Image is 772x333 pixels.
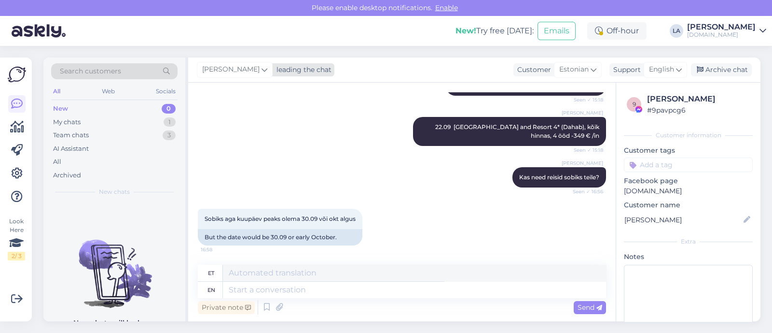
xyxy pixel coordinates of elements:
[691,63,752,76] div: Archive chat
[624,186,753,196] p: [DOMAIN_NAME]
[208,265,214,281] div: et
[8,217,25,261] div: Look Here
[670,24,683,38] div: LA
[567,96,603,103] span: Seen ✓ 15:18
[513,65,551,75] div: Customer
[432,3,461,12] span: Enable
[455,26,476,35] b: New!
[8,252,25,261] div: 2 / 3
[562,109,603,116] span: [PERSON_NAME]
[207,282,215,298] div: en
[687,23,766,39] a: [PERSON_NAME][DOMAIN_NAME]
[624,131,753,140] div: Customer information
[53,104,68,114] div: New
[647,105,750,116] div: # 9pavpcg6
[687,31,756,39] div: [DOMAIN_NAME]
[538,22,576,40] button: Emails
[624,176,753,186] p: Facebook page
[60,66,121,76] span: Search customers
[519,174,599,181] span: Kas need reisid sobiks teile?
[587,22,647,40] div: Off-hour
[8,65,26,84] img: Askly Logo
[624,215,742,225] input: Add name
[435,123,601,139] span: 22.09 [GEOGRAPHIC_DATA] and Resort 4* (Dahab), kõik hinnas, 4 ööd -349 € /in
[205,215,356,222] span: Sobiks aga kuupäev peaks olema 30.09 või okt algus
[624,200,753,210] p: Customer name
[578,303,602,312] span: Send
[53,130,89,140] div: Team chats
[624,145,753,156] p: Customer tags
[162,104,176,114] div: 0
[273,65,331,75] div: leading the chat
[99,188,130,196] span: New chats
[562,159,603,167] span: [PERSON_NAME]
[53,117,81,127] div: My chats
[609,65,641,75] div: Support
[51,85,62,98] div: All
[198,229,362,246] div: But the date would be 30.09 or early October.
[53,144,89,154] div: AI Assistant
[455,25,534,37] div: Try free [DATE]:
[567,146,603,154] span: Seen ✓ 15:18
[624,252,753,262] p: Notes
[649,64,674,75] span: English
[53,157,61,167] div: All
[198,301,255,314] div: Private note
[164,117,176,127] div: 1
[624,158,753,172] input: Add a tag
[100,85,117,98] div: Web
[202,64,260,75] span: [PERSON_NAME]
[624,237,753,246] div: Extra
[73,318,155,328] p: New chats will be here.
[163,130,176,140] div: 3
[647,93,750,105] div: [PERSON_NAME]
[53,171,81,180] div: Archived
[559,64,589,75] span: Estonian
[43,222,185,309] img: No chats
[687,23,756,31] div: [PERSON_NAME]
[154,85,178,98] div: Socials
[633,101,636,108] span: 9
[201,246,237,253] span: 16:58
[567,188,603,195] span: Seen ✓ 16:56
